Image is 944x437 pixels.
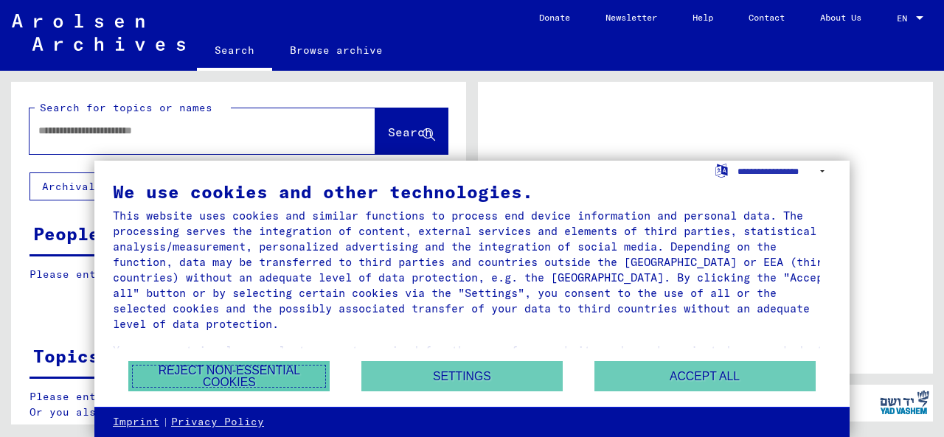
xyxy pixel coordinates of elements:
[29,389,448,420] p: Please enter a search term or set filters to get results. Or you also can browse the manually.
[33,220,100,247] div: People
[33,343,100,369] div: Topics
[361,361,563,391] button: Settings
[113,415,159,430] a: Imprint
[128,361,330,391] button: Reject non-essential cookies
[197,32,272,71] a: Search
[388,125,432,139] span: Search
[29,267,447,282] p: Please enter a search term or set filters to get results.
[594,361,816,391] button: Accept all
[113,208,831,332] div: This website uses cookies and similar functions to process end device information and personal da...
[171,415,264,430] a: Privacy Policy
[375,108,448,154] button: Search
[272,32,400,68] a: Browse archive
[113,183,831,200] div: We use cookies and other technologies.
[897,13,913,24] span: EN
[40,101,212,114] mat-label: Search for topics or names
[877,384,932,421] img: yv_logo.png
[29,172,186,200] button: Archival tree units
[12,14,185,51] img: Arolsen_neg.svg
